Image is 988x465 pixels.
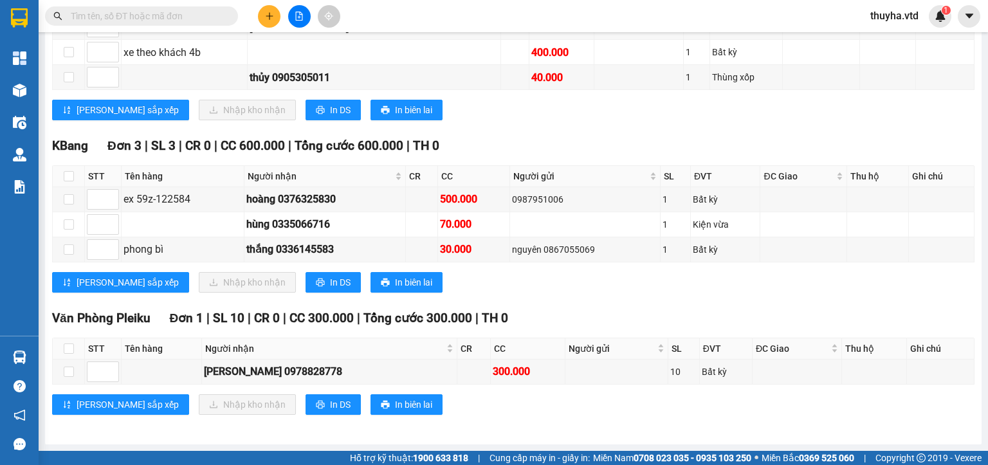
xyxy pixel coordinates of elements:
[265,12,274,21] span: plus
[199,394,296,415] button: downloadNhập kho nhận
[370,100,443,120] button: printerIn biên lai
[475,311,479,325] span: |
[283,311,286,325] span: |
[13,84,26,97] img: warehouse-icon
[756,342,829,356] span: ĐC Giao
[478,451,480,465] span: |
[350,451,468,465] span: Hỗ trợ kỹ thuật:
[52,311,151,325] span: Văn Phòng Pleiku
[691,166,760,187] th: ĐVT
[440,216,508,232] div: 70.000
[330,275,351,289] span: In DS
[909,166,974,187] th: Ghi chú
[14,380,26,392] span: question-circle
[214,138,217,153] span: |
[246,216,403,232] div: hùng 0335066716
[246,241,403,257] div: thắng 0336145583
[250,69,499,86] div: thủy 0905305011
[569,342,655,356] span: Người gửi
[123,241,242,257] div: phong bì
[702,365,750,379] div: Bất kỳ
[357,311,360,325] span: |
[122,166,244,187] th: Tên hàng
[213,311,244,325] span: SL 10
[62,278,71,288] span: sort-ascending
[799,453,854,463] strong: 0369 525 060
[370,272,443,293] button: printerIn biên lai
[318,5,340,28] button: aim
[693,242,758,257] div: Bất kỳ
[62,105,71,116] span: sort-ascending
[663,217,688,232] div: 1
[199,272,296,293] button: downloadNhập kho nhận
[14,438,26,450] span: message
[381,105,390,116] span: printer
[316,278,325,288] span: printer
[512,242,658,257] div: nguyên 0867055069
[295,12,304,21] span: file-add
[288,138,291,153] span: |
[440,191,508,207] div: 500.000
[661,166,690,187] th: SL
[122,338,202,360] th: Tên hàng
[407,138,410,153] span: |
[13,180,26,194] img: solution-icon
[531,69,591,86] div: 40.000
[14,409,26,421] span: notification
[406,166,438,187] th: CR
[942,6,951,15] sup: 1
[842,338,906,360] th: Thu hộ
[288,5,311,28] button: file-add
[71,9,223,23] input: Tìm tên, số ĐT hoặc mã đơn
[170,311,204,325] span: Đơn 1
[13,351,26,364] img: warehouse-icon
[52,394,189,415] button: sort-ascending[PERSON_NAME] sắp xếp
[248,311,251,325] span: |
[964,10,975,22] span: caret-down
[593,451,751,465] span: Miền Nam
[185,138,211,153] span: CR 0
[935,10,946,22] img: icon-new-feature
[295,138,403,153] span: Tổng cước 600.000
[330,397,351,412] span: In DS
[123,191,242,207] div: ex 59z-122584
[258,5,280,28] button: plus
[381,400,390,410] span: printer
[413,138,439,153] span: TH 0
[860,8,929,24] span: thuyha.vtd
[958,5,980,28] button: caret-down
[395,275,432,289] span: In biên lai
[491,338,565,360] th: CC
[944,6,948,15] span: 1
[693,192,758,206] div: Bất kỳ
[668,338,699,360] th: SL
[85,338,122,360] th: STT
[712,45,780,59] div: Bất kỳ
[395,397,432,412] span: In biên lai
[221,138,285,153] span: CC 600.000
[52,138,88,153] span: KBang
[395,103,432,117] span: In biên lai
[77,103,179,117] span: [PERSON_NAME] sắp xếp
[13,116,26,129] img: warehouse-icon
[52,100,189,120] button: sort-ascending[PERSON_NAME] sắp xếp
[306,272,361,293] button: printerIn DS
[440,241,508,257] div: 30.000
[482,311,508,325] span: TH 0
[864,451,866,465] span: |
[370,394,443,415] button: printerIn biên lai
[663,192,688,206] div: 1
[145,138,148,153] span: |
[493,363,563,379] div: 300.000
[316,105,325,116] span: printer
[306,100,361,120] button: printerIn DS
[907,338,974,360] th: Ghi chú
[457,338,491,360] th: CR
[670,365,697,379] div: 10
[663,242,688,257] div: 1
[85,166,122,187] th: STT
[755,455,758,460] span: ⚪️
[123,44,245,60] div: xe theo khách 4b
[107,138,142,153] span: Đơn 3
[77,397,179,412] span: [PERSON_NAME] sắp xếp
